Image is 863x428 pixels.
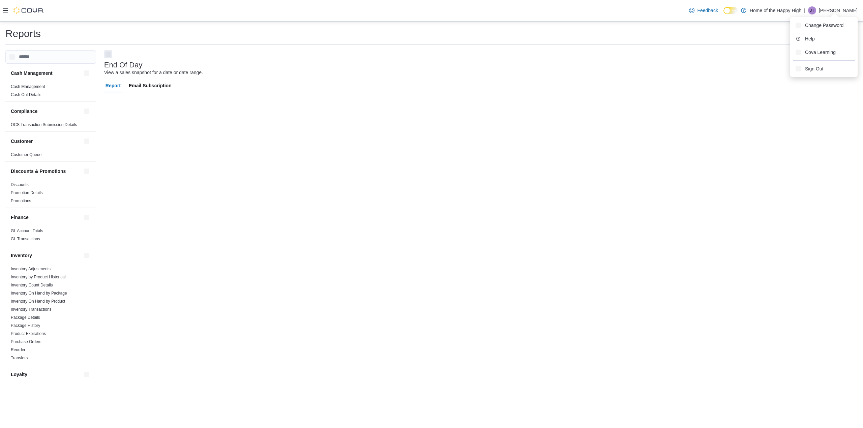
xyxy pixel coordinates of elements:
a: Inventory by Product Historical [11,275,66,279]
div: Finance [5,227,96,246]
h3: Inventory [11,252,32,259]
a: Cash Out Details [11,92,41,97]
h3: Finance [11,214,29,221]
span: Feedback [697,7,718,14]
button: Finance [11,214,81,221]
button: Customer [83,137,91,145]
button: Discounts & Promotions [11,168,81,175]
div: View a sales snapshot for a date or date range. [104,69,203,76]
a: Purchase Orders [11,339,41,344]
a: Feedback [686,4,720,17]
span: Change Password [805,22,843,29]
div: Inventory [5,265,96,365]
a: Transfers [11,356,28,360]
button: Loyalty [83,370,91,378]
div: Customer [5,151,96,161]
span: GL Account Totals [11,228,43,234]
span: Sign Out [805,65,823,72]
button: Finance [83,213,91,221]
div: Joshua Tanner [808,6,816,14]
a: Inventory Count Details [11,283,53,287]
h3: Customer [11,138,33,145]
a: GL Account Totals [11,228,43,233]
a: Promotion Details [11,190,43,195]
span: Promotions [11,198,31,204]
span: Reorder [11,347,25,353]
input: Dark Mode [723,7,738,14]
button: Compliance [11,108,81,115]
button: Cash Management [83,69,91,77]
span: Inventory by Product Historical [11,274,66,280]
div: Loyalty [5,384,96,403]
span: JT [810,6,814,14]
span: Inventory Adjustments [11,266,51,272]
a: Inventory Transactions [11,307,52,312]
a: Customer Queue [11,152,41,157]
span: Transfers [11,355,28,361]
button: Next [104,50,112,58]
button: Inventory [83,251,91,259]
a: Inventory On Hand by Product [11,299,65,304]
h3: Loyalty [11,371,27,378]
a: OCS Transaction Submission Details [11,122,77,127]
a: Inventory On Hand by Package [11,291,67,296]
h3: End Of Day [104,61,143,69]
h3: Cash Management [11,70,53,77]
button: Help [793,33,855,44]
p: [PERSON_NAME] [819,6,858,14]
span: GL Transactions [11,236,40,242]
a: Promotions [11,198,31,203]
button: Cash Management [11,70,81,77]
h1: Reports [5,27,41,40]
button: Cova Learning [793,47,855,58]
img: Cova [13,7,44,14]
p: | [804,6,805,14]
span: Inventory Count Details [11,282,53,288]
a: Reorder [11,347,25,352]
button: Change Password [793,20,855,31]
button: Discounts & Promotions [83,167,91,175]
div: Compliance [5,121,96,131]
button: Compliance [83,107,91,115]
a: Package History [11,323,40,328]
span: Report [106,79,121,92]
a: Product Expirations [11,331,46,336]
button: Customer [11,138,81,145]
button: Loyalty [11,371,81,378]
div: Discounts & Promotions [5,181,96,208]
button: Sign Out [793,63,855,74]
a: Inventory Adjustments [11,267,51,271]
h3: Discounts & Promotions [11,168,66,175]
a: Package Details [11,315,40,320]
a: Discounts [11,182,29,187]
span: Promotion Details [11,190,43,195]
button: Inventory [11,252,81,259]
div: Cash Management [5,83,96,101]
span: Cova Learning [805,49,836,56]
span: Email Subscription [129,79,172,92]
a: Cash Management [11,84,45,89]
span: Help [805,35,815,42]
p: Home of the Happy High [750,6,801,14]
a: GL Transactions [11,237,40,241]
h3: Compliance [11,108,37,115]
